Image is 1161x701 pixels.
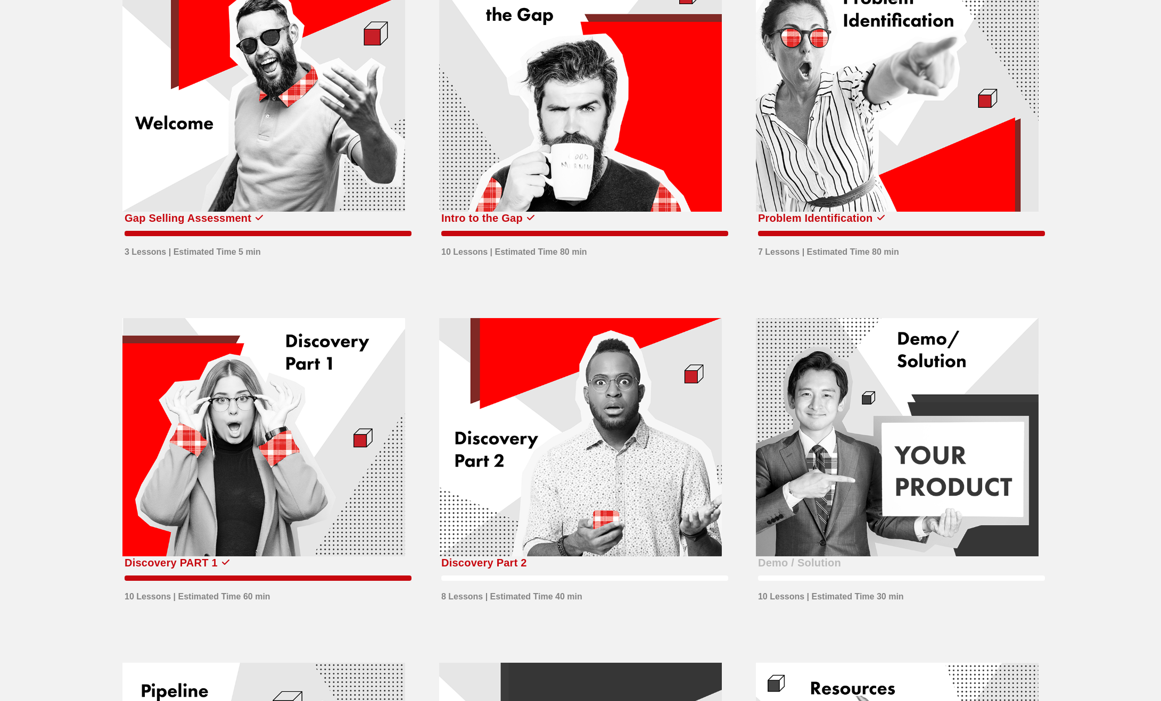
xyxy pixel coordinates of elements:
div: 10 Lessons | Estimated Time 60 min [125,585,270,603]
div: 10 Lessons | Estimated Time 80 min [441,240,587,258]
div: 3 Lessons | Estimated Time 5 min [125,240,261,258]
div: Intro to the Gap [441,210,523,227]
div: Problem Identification [758,210,873,227]
div: 8 Lessons | Estimated Time 40 min [441,585,582,603]
div: Demo / Solution [758,554,841,571]
div: 7 Lessons | Estimated Time 80 min [758,240,899,258]
div: Discovery PART 1 [125,554,218,571]
div: 10 Lessons | Estimated Time 30 min [758,585,904,603]
div: Gap Selling Assessment [125,210,251,227]
div: Discovery Part 2 [441,554,527,571]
